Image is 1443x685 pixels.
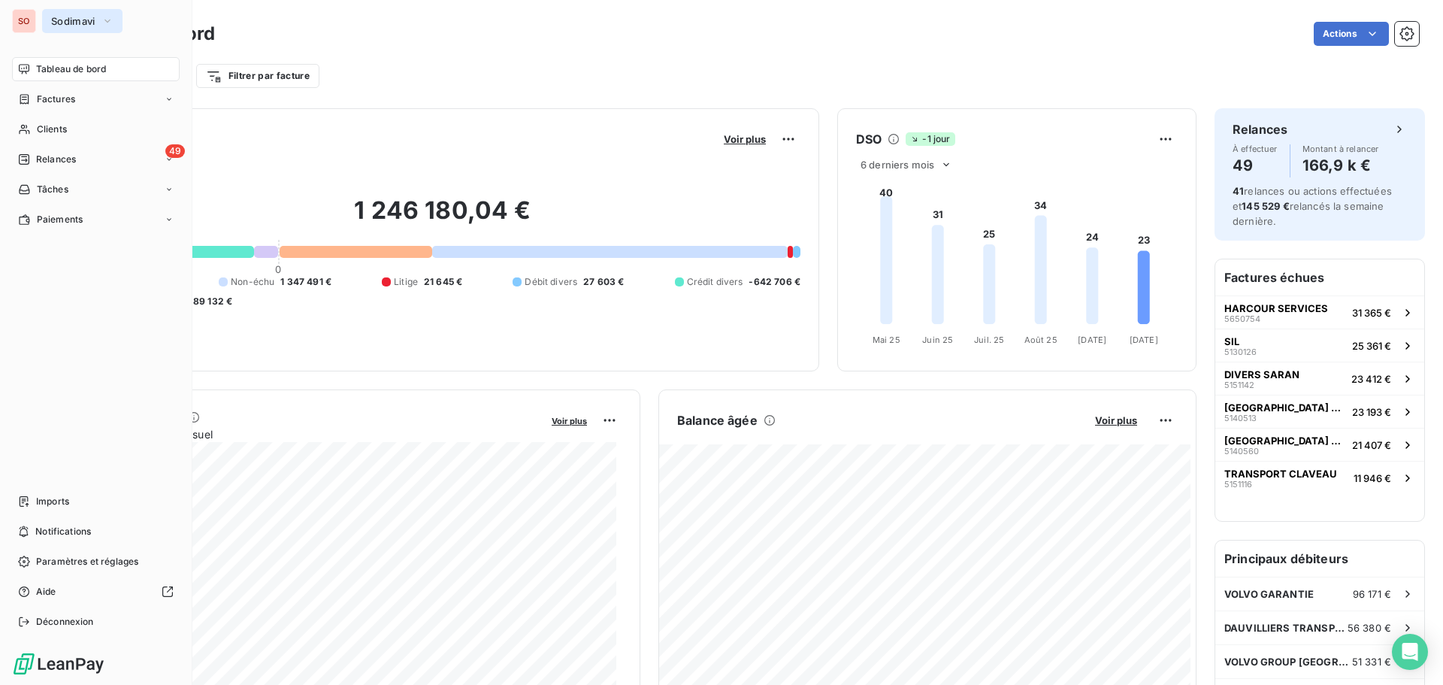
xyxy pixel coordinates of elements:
span: 25 361 € [1352,340,1391,352]
span: relances ou actions effectuées et relancés la semaine dernière. [1233,185,1392,227]
span: 49 [165,144,185,158]
span: Aide [36,585,56,599]
span: 145 529 € [1242,200,1289,212]
span: À effectuer [1233,144,1278,153]
button: Actions [1314,22,1389,46]
tspan: [DATE] [1078,335,1106,345]
span: -1 jour [906,132,954,146]
h6: Factures échues [1215,259,1424,296]
tspan: Juin 25 [922,335,953,345]
span: [GEOGRAPHIC_DATA] VI -DAF [1224,435,1346,447]
h6: Balance âgée [677,411,758,429]
span: Montant à relancer [1302,144,1379,153]
h6: DSO [856,130,882,148]
span: Paramètres et réglages [36,555,138,568]
span: 21 407 € [1352,439,1391,451]
span: Voir plus [724,133,766,145]
button: Voir plus [547,414,591,427]
button: Filtrer par facture [196,64,319,88]
span: Voir plus [1095,414,1137,426]
span: Tableau de bord [36,62,106,76]
span: DAUVILLIERS TRANSPORTS SARL [1224,622,1348,634]
span: Relances [36,153,76,166]
button: Voir plus [1091,414,1142,427]
span: Débit divers [525,275,577,289]
button: SIL513012625 361 € [1215,329,1424,362]
h6: Principaux débiteurs [1215,541,1424,577]
span: VOLVO GROUP [GEOGRAPHIC_DATA] NV [1224,656,1352,668]
div: SO [12,9,36,33]
span: 11 946 € [1354,472,1391,484]
span: Non-échu [231,275,274,289]
span: 96 171 € [1353,588,1391,600]
span: Paiements [37,213,83,226]
a: Aide [12,580,180,604]
span: 27 603 € [583,275,624,289]
h6: Relances [1233,120,1287,138]
h4: 49 [1233,153,1278,177]
span: -89 132 € [189,295,232,308]
span: 41 [1233,185,1244,197]
span: Imports [36,495,69,508]
span: Sodimavi [51,15,95,27]
button: DIVERS SARAN515114223 412 € [1215,362,1424,395]
span: 51 331 € [1352,656,1391,668]
tspan: Août 25 [1024,335,1057,345]
span: 6 derniers mois [861,159,934,171]
tspan: Mai 25 [873,335,900,345]
span: 5140513 [1224,414,1257,423]
span: VOLVO GARANTIE [1224,588,1314,600]
span: 5130126 [1224,347,1257,356]
h2: 1 246 180,04 € [85,195,800,241]
span: 5140560 [1224,447,1259,456]
img: Logo LeanPay [12,652,105,676]
span: Factures [37,92,75,106]
span: 23 193 € [1352,406,1391,418]
button: [GEOGRAPHIC_DATA] VI -DAF514051323 193 € [1215,395,1424,428]
span: DIVERS SARAN [1224,368,1299,380]
span: 0 [275,263,281,275]
span: Tâches [37,183,68,196]
button: [GEOGRAPHIC_DATA] VI -DAF514056021 407 € [1215,428,1424,461]
span: Déconnexion [36,615,94,629]
span: Clients [37,123,67,136]
button: Voir plus [719,132,770,146]
span: TRANSPORT CLAVEAU [1224,468,1337,480]
tspan: [DATE] [1130,335,1158,345]
span: [GEOGRAPHIC_DATA] VI -DAF [1224,402,1346,414]
span: 56 380 € [1348,622,1391,634]
button: HARCOUR SERVICES565075431 365 € [1215,296,1424,329]
span: Chiffre d'affaires mensuel [85,426,541,442]
span: -642 706 € [749,275,800,289]
span: Litige [394,275,418,289]
span: Crédit divers [687,275,743,289]
tspan: Juil. 25 [974,335,1004,345]
span: 5151116 [1224,480,1252,489]
span: 1 347 491 € [280,275,331,289]
span: 5650754 [1224,314,1260,323]
span: Notifications [35,525,91,538]
span: Voir plus [552,416,587,426]
span: 21 645 € [424,275,462,289]
h4: 166,9 k € [1302,153,1379,177]
span: 31 365 € [1352,307,1391,319]
span: SIL [1224,335,1239,347]
button: TRANSPORT CLAVEAU515111611 946 € [1215,461,1424,494]
div: Open Intercom Messenger [1392,634,1428,670]
span: 23 412 € [1351,373,1391,385]
span: 5151142 [1224,380,1254,389]
span: HARCOUR SERVICES [1224,302,1328,314]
